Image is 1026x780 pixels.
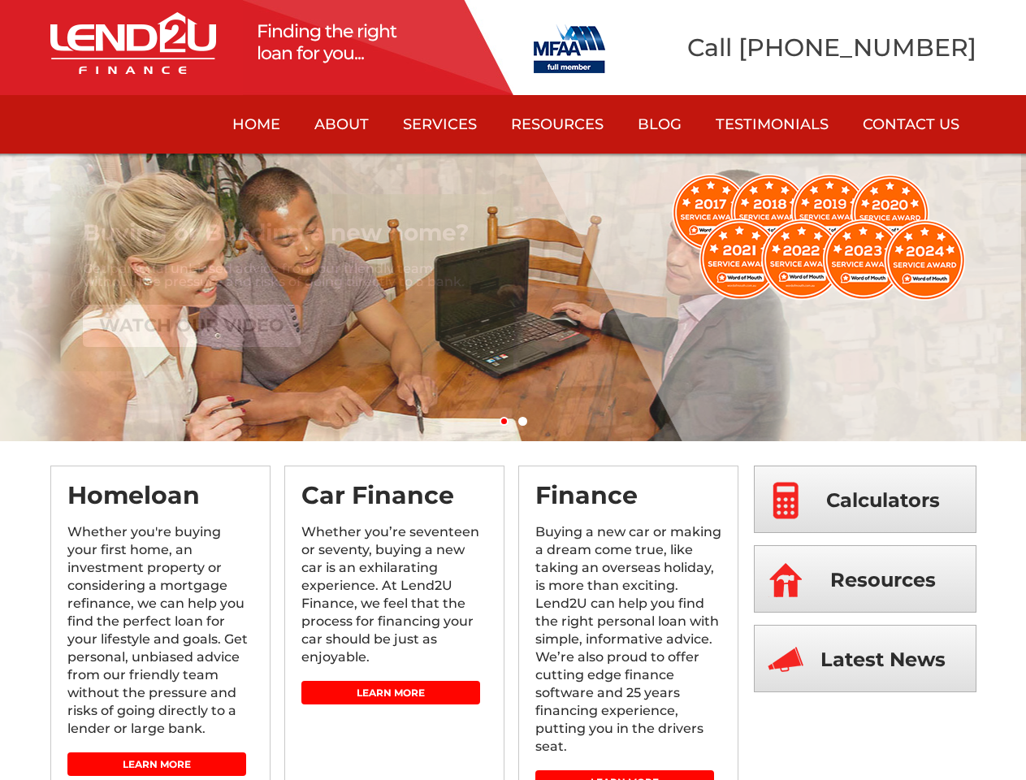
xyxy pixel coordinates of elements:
a: Latest News [754,625,976,692]
span: Calculators [826,466,940,534]
span: Latest News [820,626,946,693]
a: Resources [494,95,621,154]
a: Testimonials [699,95,846,154]
p: Get personal unbiased advice from our friendly team without the pressure and risks of going direc... [83,262,481,288]
h3: Finance [535,483,721,523]
a: Blog [621,95,699,154]
p: Whether you're buying your first home, an investment property or considering a mortgage refinance... [67,523,253,752]
a: Learn More [67,752,246,776]
a: Resources [754,545,976,613]
h3: Buying or Building a new home? [83,219,481,262]
a: About [297,95,386,154]
a: WATCH OUR VIDEO [83,305,301,347]
h3: Car Finance [301,483,487,523]
a: Contact Us [846,95,976,154]
a: 2 [518,417,527,426]
img: WOM2024.png [672,174,965,301]
h3: Homeloan [67,483,253,523]
a: Services [386,95,494,154]
a: Home [215,95,297,154]
p: Whether you’re seventeen or seventy, buying a new car is an exhilarating experience. At Lend2U Fi... [301,523,487,681]
span: Resources [830,546,936,613]
a: Learn More [301,681,480,704]
a: 1 [500,417,509,426]
a: Calculators [754,466,976,533]
p: Buying a new car or making a dream come true, like taking an overseas holiday, is more than excit... [535,523,721,770]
